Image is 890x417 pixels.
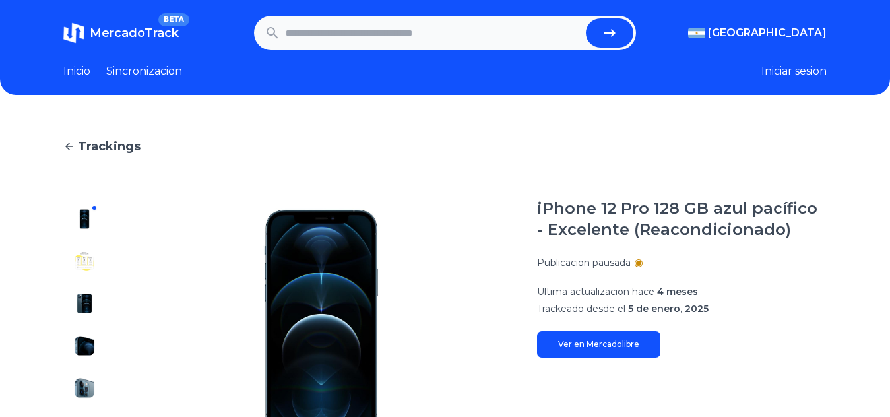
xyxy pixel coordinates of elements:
[628,303,709,315] span: 5 de enero, 2025
[158,13,189,26] span: BETA
[74,335,95,356] img: iPhone 12 Pro 128 GB azul pacífico - Excelente (Reacondicionado)
[537,303,625,315] span: Trackeado desde el
[537,198,827,240] h1: iPhone 12 Pro 128 GB azul pacífico - Excelente (Reacondicionado)
[63,63,90,79] a: Inicio
[90,26,179,40] span: MercadoTrack
[537,331,660,358] a: Ver en Mercadolibre
[708,25,827,41] span: [GEOGRAPHIC_DATA]
[78,137,141,156] span: Trackings
[63,22,179,44] a: MercadoTrackBETA
[74,377,95,399] img: iPhone 12 Pro 128 GB azul pacífico - Excelente (Reacondicionado)
[537,256,631,269] p: Publicacion pausada
[63,22,84,44] img: MercadoTrack
[74,208,95,230] img: iPhone 12 Pro 128 GB azul pacífico - Excelente (Reacondicionado)
[688,25,827,41] button: [GEOGRAPHIC_DATA]
[74,251,95,272] img: iPhone 12 Pro 128 GB azul pacífico - Excelente (Reacondicionado)
[74,293,95,314] img: iPhone 12 Pro 128 GB azul pacífico - Excelente (Reacondicionado)
[63,137,827,156] a: Trackings
[537,286,654,298] span: Ultima actualizacion hace
[761,63,827,79] button: Iniciar sesion
[106,63,182,79] a: Sincronizacion
[688,28,705,38] img: Argentina
[657,286,698,298] span: 4 meses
